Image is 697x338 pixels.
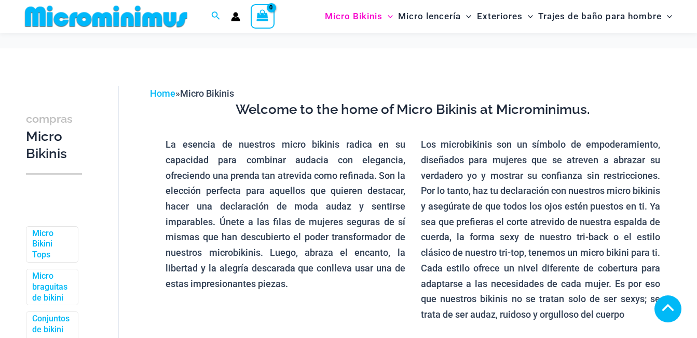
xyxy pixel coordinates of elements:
[662,3,672,30] span: Alternar menú
[32,228,70,261] a: Micro Bikini Tops
[523,3,533,30] span: Alternar menú
[538,11,662,21] font: Trajes de baño para hombre
[477,11,523,21] font: Exteriores
[231,12,240,21] a: Enlace del icono de la cuenta
[26,112,73,125] span: compras
[21,5,192,28] img: MM SHOP LOGO PLANO
[211,10,221,23] a: Enlace del icono de búsqueda
[166,137,405,291] p: La esencia de nuestros micro bikinis radica en su capacidad para combinar audacia con elegancia, ...
[26,110,82,163] h3: Micro Bikinis
[251,4,275,28] a: Ver carrito de compras, vacío
[398,11,461,21] font: Micro lencería
[421,137,660,322] p: Los microbikinis son un símbolo de empoderamiento, diseñados para mujeres que se atreven a abraza...
[32,271,70,303] a: Micro braguitas de bikini
[536,3,675,30] a: Trajes de baño para hombreMenu ToggleAlternar menú
[395,3,474,30] a: Micro lenceríaMenu ToggleAlternar menú
[150,88,175,99] a: Home
[322,3,395,30] a: Micro BikinisMenu ToggleAlternar menú
[382,3,393,30] span: Alternar menú
[150,88,234,99] span: »
[474,3,536,30] a: ExterioresMenu ToggleAlternar menú
[321,2,676,31] nav: Navegación del sitio
[180,88,234,99] span: Micro Bikinis
[158,101,668,119] h3: Welcome to the home of Micro Bikinis at Microminimus.
[461,3,471,30] span: Alternar menú
[325,11,382,21] font: Micro Bikinis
